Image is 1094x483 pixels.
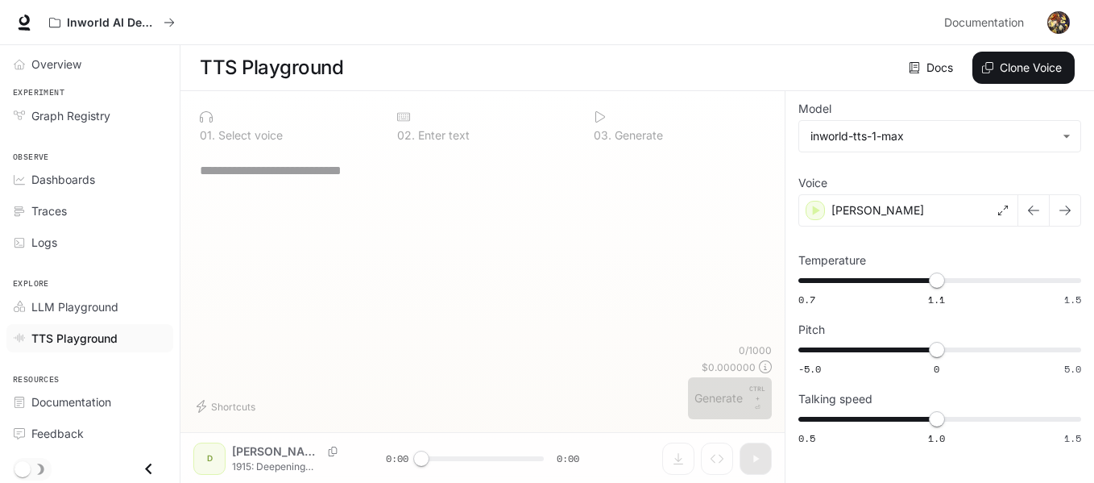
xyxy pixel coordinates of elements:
[200,52,343,84] h1: TTS Playground
[31,56,81,73] span: Overview
[6,228,173,256] a: Logs
[31,330,118,347] span: TTS Playground
[798,255,866,266] p: Temperature
[1042,6,1075,39] button: User avatar
[6,419,173,448] a: Feedback
[42,6,182,39] button: All workspaces
[938,6,1036,39] a: Documentation
[415,130,470,141] p: Enter text
[31,171,95,188] span: Dashboards
[594,130,611,141] p: 0 3 .
[1064,431,1081,445] span: 1.5
[810,128,1055,144] div: inworld-tts-1-max
[6,197,173,225] a: Traces
[67,16,157,30] p: Inworld AI Demos
[6,388,173,416] a: Documentation
[905,52,959,84] a: Docs
[6,165,173,194] a: Dashboards
[200,130,215,141] p: 0 1 .
[798,393,872,405] p: Talking speed
[799,121,1080,152] div: inworld-tts-1-max
[31,298,118,315] span: LLM Playground
[1064,362,1081,376] span: 5.0
[934,362,939,376] span: 0
[798,362,821,376] span: -5.0
[193,393,262,419] button: Shortcuts
[31,234,57,251] span: Logs
[798,431,815,445] span: 0.5
[1064,293,1081,306] span: 1.5
[944,13,1024,33] span: Documentation
[611,130,663,141] p: Generate
[798,324,825,335] p: Pitch
[798,177,827,189] p: Voice
[798,293,815,306] span: 0.7
[798,103,831,115] p: Model
[6,293,173,321] a: LLM Playground
[972,52,1075,84] button: Clone Voice
[31,107,110,124] span: Graph Registry
[1047,11,1070,34] img: User avatar
[928,431,945,445] span: 1.0
[397,130,415,141] p: 0 2 .
[31,393,111,410] span: Documentation
[6,50,173,78] a: Overview
[31,425,84,442] span: Feedback
[831,202,924,219] p: [PERSON_NAME]
[15,460,31,477] span: Dark mode toggle
[6,102,173,130] a: Graph Registry
[928,293,945,306] span: 1.1
[31,202,67,219] span: Traces
[215,130,283,141] p: Select voice
[6,324,173,352] a: TTS Playground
